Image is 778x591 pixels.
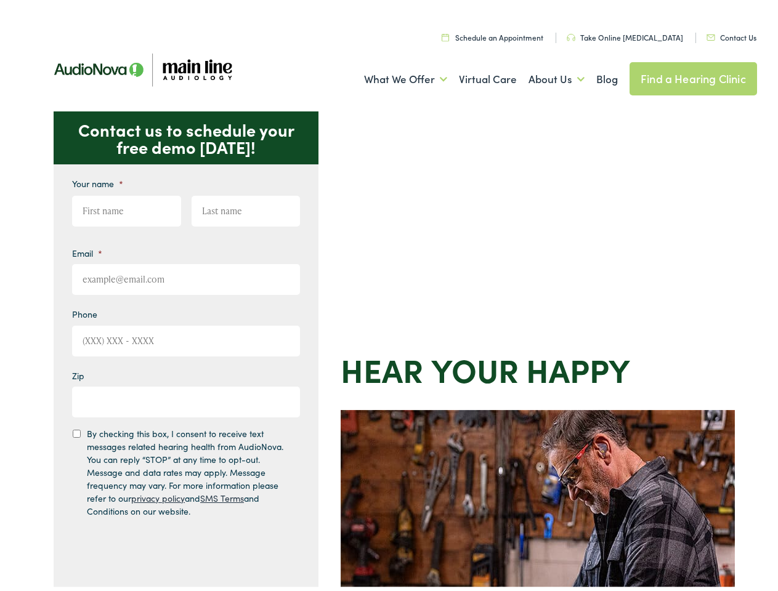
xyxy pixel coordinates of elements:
img: utility icon [707,31,715,37]
img: utility icon [567,30,575,38]
label: Zip [72,366,84,377]
strong: Hear [341,343,423,388]
a: Find a Hearing Clinic [630,58,757,92]
a: About Us [529,53,585,98]
a: Virtual Care [459,53,517,98]
a: Contact Us [707,28,756,39]
input: (XXX) XXX - XXXX [72,322,300,353]
a: Blog [596,53,618,98]
strong: your Happy [431,343,630,388]
a: Schedule an Appointment [442,28,543,39]
input: Last name [192,192,301,223]
input: First name [72,192,181,223]
input: example@email.com [72,260,300,291]
label: By checking this box, I consent to receive text messages related hearing health from AudioNova. Y... [87,424,289,514]
a: What We Offer [364,53,447,98]
a: privacy policy [131,488,185,501]
p: Contact us to schedule your free demo [DATE]! [54,108,318,161]
label: Email [72,244,102,255]
a: SMS Terms [200,488,244,501]
label: Your name [72,174,123,185]
img: utility icon [442,30,449,38]
a: Take Online [MEDICAL_DATA] [567,28,683,39]
label: Phone [72,305,97,316]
